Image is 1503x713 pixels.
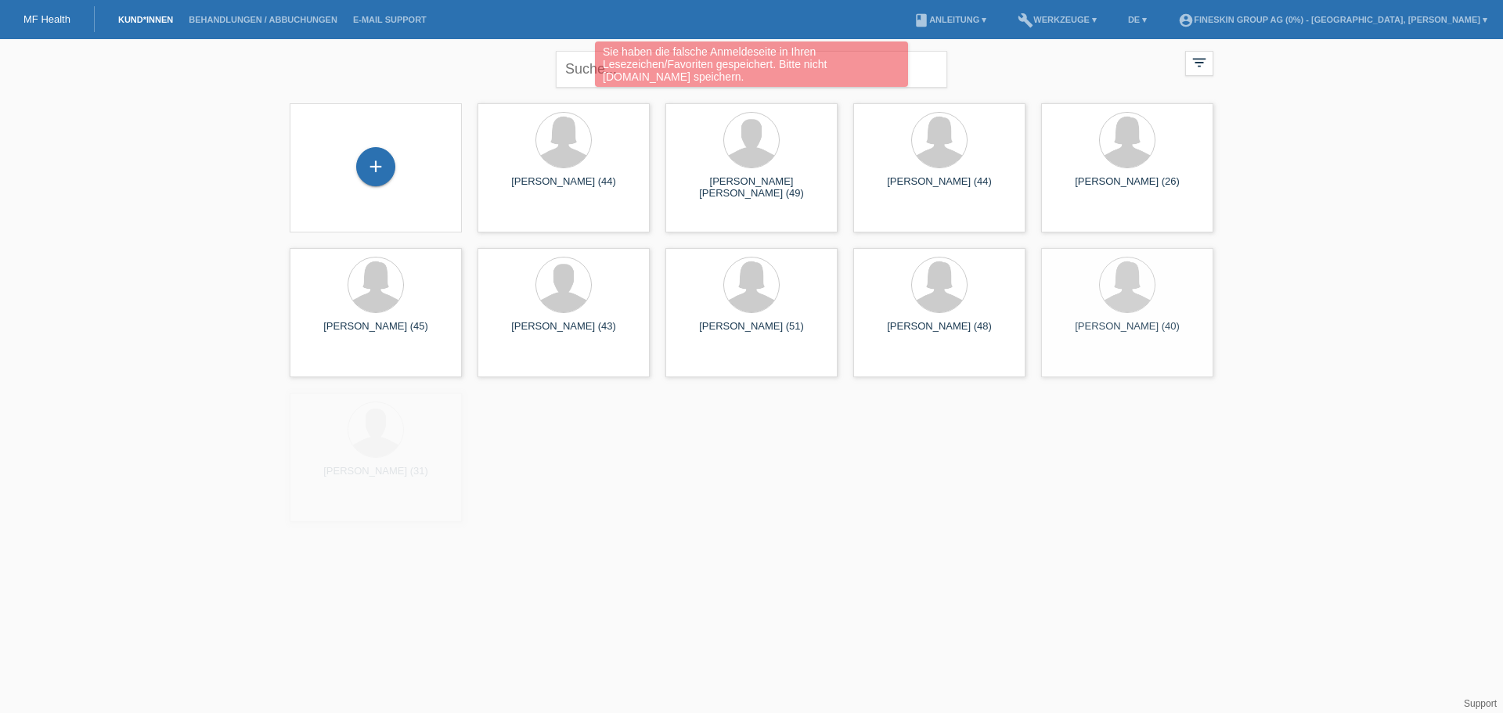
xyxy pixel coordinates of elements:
div: [PERSON_NAME] (31) [302,465,449,490]
div: [PERSON_NAME] (44) [490,175,637,200]
div: [PERSON_NAME] (45) [302,320,449,345]
i: book [914,13,929,28]
div: [PERSON_NAME] (48) [866,320,1013,345]
div: [PERSON_NAME] (26) [1054,175,1201,200]
a: E-Mail Support [345,15,434,24]
a: MF Health [23,13,70,25]
div: [PERSON_NAME] (44) [866,175,1013,200]
div: [PERSON_NAME] (40) [1054,320,1201,345]
div: [PERSON_NAME] (43) [490,320,637,345]
a: Kund*innen [110,15,181,24]
a: buildWerkzeuge ▾ [1010,15,1105,24]
a: account_circleFineSkin Group AG (0%) - [GEOGRAPHIC_DATA], [PERSON_NAME] ▾ [1170,15,1495,24]
div: [PERSON_NAME] (51) [678,320,825,345]
i: account_circle [1178,13,1194,28]
a: bookAnleitung ▾ [906,15,994,24]
a: DE ▾ [1120,15,1155,24]
i: build [1018,13,1033,28]
div: Kund*in hinzufügen [357,153,395,180]
a: Behandlungen / Abbuchungen [181,15,345,24]
div: Sie haben die falsche Anmeldeseite in Ihren Lesezeichen/Favoriten gespeichert. Bitte nicht [DOMAI... [595,41,908,87]
div: [PERSON_NAME] [PERSON_NAME] (49) [678,175,825,200]
a: Support [1464,698,1497,709]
